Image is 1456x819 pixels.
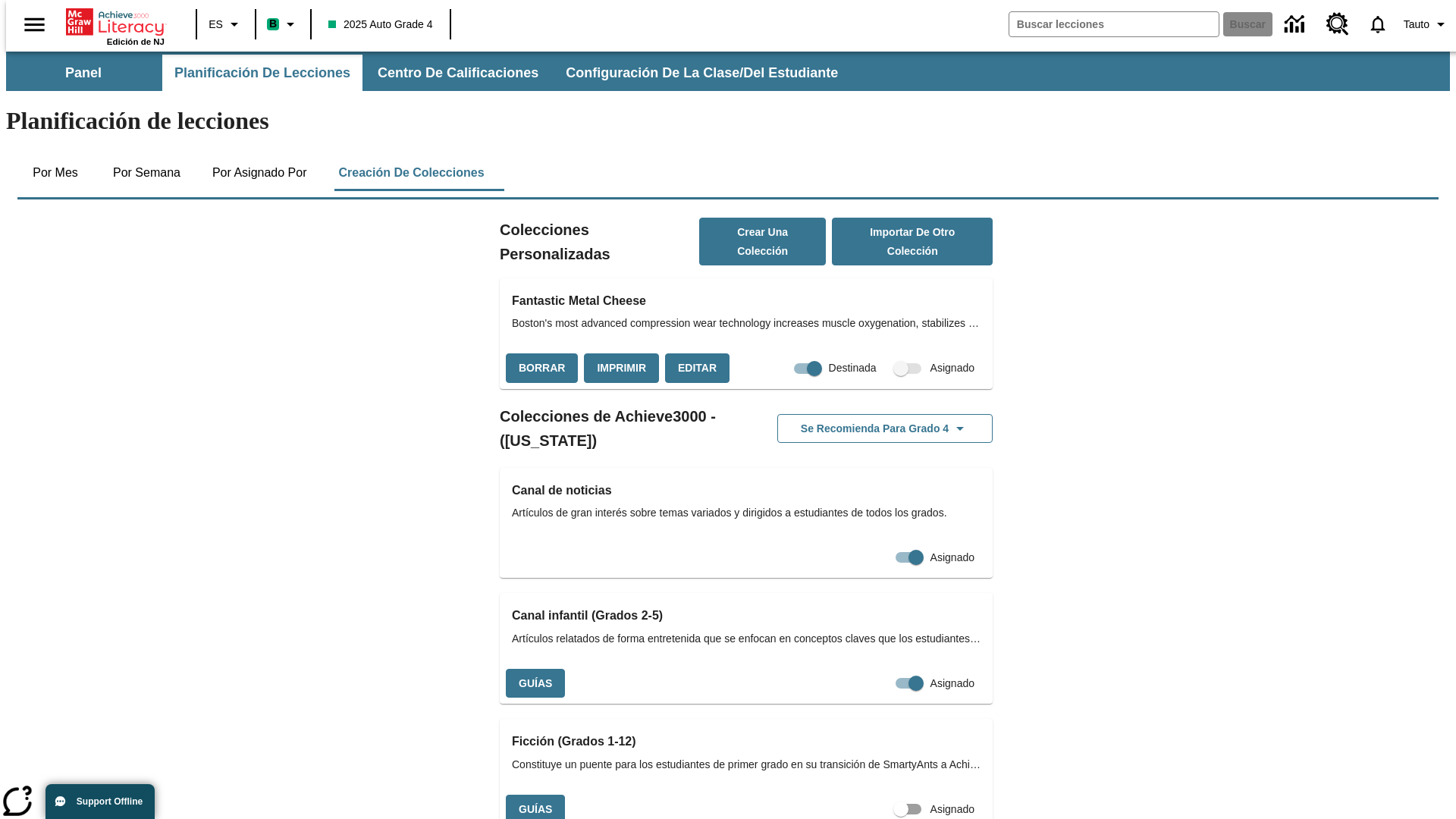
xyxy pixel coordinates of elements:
span: Artículos relatados de forma entretenida que se enfocan en conceptos claves que los estudiantes a... [512,631,981,647]
button: Support Offline [45,784,155,819]
span: Constituye un puente para los estudiantes de primer grado en su transición de SmartyAnts a Achiev... [512,757,981,773]
div: Portada [66,5,165,46]
button: Editar [665,353,730,383]
button: Lenguaje: ES, Selecciona un idioma [202,11,250,38]
h3: Canal de noticias [512,480,981,501]
a: Portada [66,7,165,37]
span: Centro de calificaciones [378,64,538,82]
input: Buscar campo [1009,12,1219,36]
button: Configuración de la clase/del estudiante [554,55,850,91]
span: Boston's most advanced compression wear technology increases muscle oxygenation, stabilizes activ... [512,315,981,331]
button: Se recomienda para Grado 4 [777,414,993,444]
span: Asignado [930,802,974,817]
button: Crear una colección [699,218,827,265]
a: Centro de recursos, Se abrirá en una pestaña nueva. [1317,4,1358,45]
span: ES [209,17,223,33]
button: Por mes [17,155,93,191]
button: Perfil/Configuración [1398,11,1456,38]
button: Creación de colecciones [326,155,496,191]
span: Configuración de la clase/del estudiante [566,64,838,82]
span: Asignado [930,550,974,566]
h2: Colecciones Personalizadas [500,218,699,266]
button: Panel [8,55,159,91]
span: Destinada [829,360,877,376]
h3: Ficción (Grados 1-12) [512,731,981,752]
a: Centro de información [1276,4,1317,45]
button: Abrir el menú lateral [12,2,57,47]
button: Por asignado por [200,155,319,191]
button: Por semana [101,155,193,191]
div: Subbarra de navegación [6,55,852,91]
div: Subbarra de navegación [6,52,1450,91]
button: Centro de calificaciones [366,55,551,91]
span: B [269,14,277,33]
button: Boost El color de la clase es verde menta. Cambiar el color de la clase. [261,11,306,38]
h3: Canal infantil (Grados 2-5) [512,605,981,626]
span: Panel [65,64,102,82]
span: Asignado [930,676,974,692]
span: Planificación de lecciones [174,64,350,82]
button: Importar de otro Colección [832,218,993,265]
h1: Planificación de lecciones [6,107,1450,135]
span: Edición de NJ [107,37,165,46]
button: Guías [506,669,565,698]
span: 2025 Auto Grade 4 [328,17,433,33]
a: Notificaciones [1358,5,1398,44]
span: Artículos de gran interés sobre temas variados y dirigidos a estudiantes de todos los grados. [512,505,981,521]
h2: Colecciones de Achieve3000 - ([US_STATE]) [500,404,746,453]
h3: Fantastic Metal Cheese [512,290,981,312]
button: Imprimir, Se abrirá en una ventana nueva [584,353,659,383]
button: Planificación de lecciones [162,55,362,91]
span: Support Offline [77,796,143,807]
button: Borrar [506,353,578,383]
span: Asignado [930,360,974,376]
span: Tauto [1404,17,1429,33]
